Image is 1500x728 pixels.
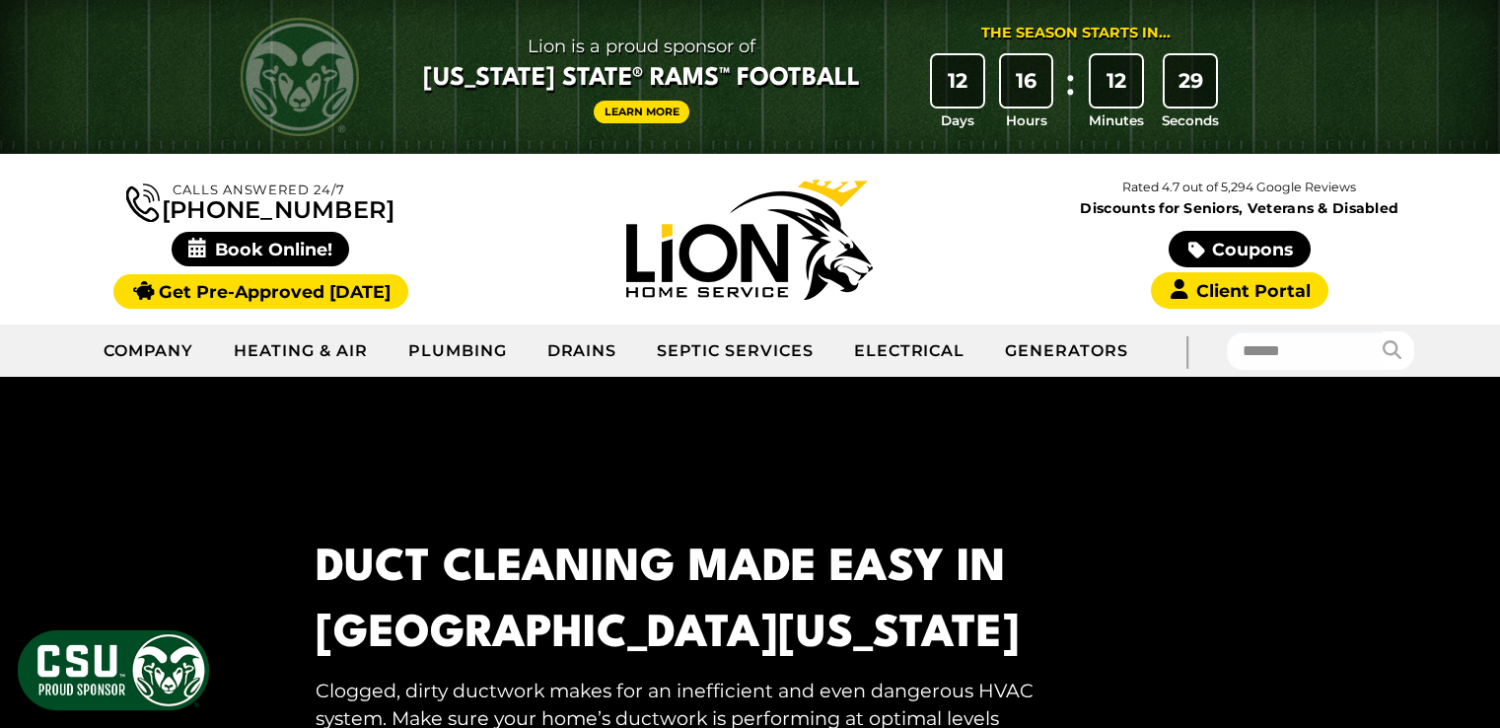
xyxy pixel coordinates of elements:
div: The Season Starts in... [981,23,1171,44]
span: Lion is a proud sponsor of [423,31,860,62]
a: Generators [985,327,1148,376]
div: : [1060,55,1080,131]
div: 29 [1165,55,1216,107]
span: [US_STATE] State® Rams™ Football [423,62,860,96]
img: CSU Sponsor Badge [15,627,212,713]
div: 12 [1091,55,1142,107]
a: Get Pre-Approved [DATE] [113,274,408,309]
h1: Duct Cleaning Made Easy In [GEOGRAPHIC_DATA][US_STATE] [316,536,1034,668]
span: Book Online! [172,232,350,266]
span: Seconds [1162,110,1219,130]
a: Electrical [834,327,986,376]
span: Discounts for Seniors, Veterans & Disabled [999,201,1480,215]
a: Plumbing [389,327,528,376]
a: Coupons [1169,231,1311,267]
a: Company [84,327,215,376]
a: Client Portal [1151,272,1328,309]
span: Days [941,110,974,130]
div: 16 [1001,55,1052,107]
span: Minutes [1089,110,1144,130]
a: Heating & Air [214,327,388,376]
a: Septic Services [637,327,833,376]
div: 12 [932,55,983,107]
img: Lion Home Service [626,180,873,300]
img: CSU Rams logo [241,18,359,136]
a: Learn More [594,101,690,123]
a: Drains [528,327,638,376]
a: [PHONE_NUMBER] [126,180,394,222]
span: Hours [1006,110,1047,130]
div: | [1148,325,1227,377]
p: Rated 4.7 out of 5,294 Google Reviews [995,177,1484,198]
